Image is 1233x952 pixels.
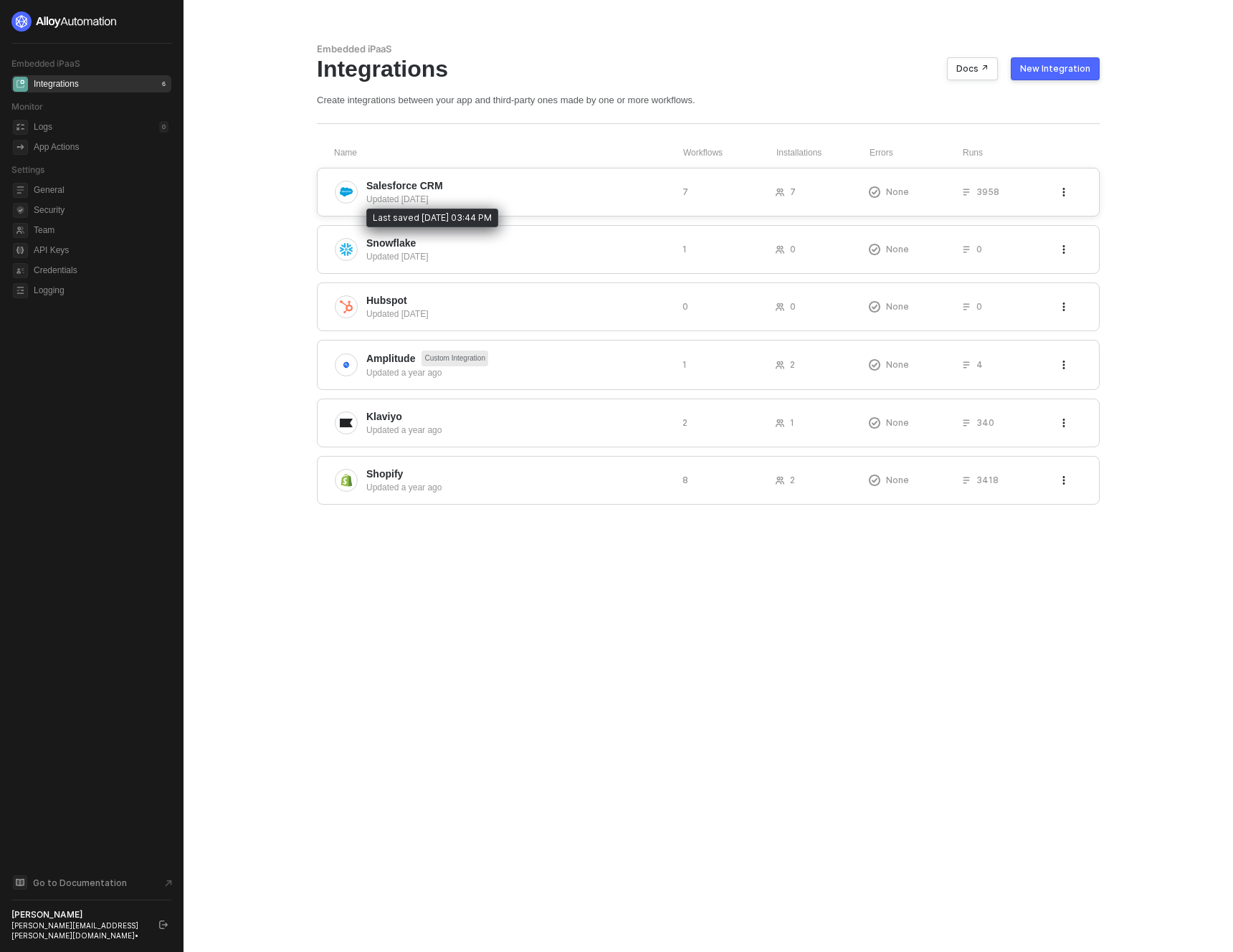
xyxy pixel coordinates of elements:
span: Shopify [366,467,403,481]
span: None [886,300,909,313]
a: Knowledge Base [11,874,172,891]
div: Updated [DATE] [366,308,671,320]
span: 0 [976,300,982,313]
span: 7 [790,186,796,198]
div: Name [334,147,683,159]
div: Updated a year ago [366,366,671,379]
span: API Keys [34,242,168,259]
span: Go to Documentation [33,877,127,889]
span: icon-threedots [1060,303,1068,311]
span: icon-users [776,419,784,427]
div: Embedded iPaaS [317,43,1100,55]
span: icon-list [962,303,971,311]
div: Updated a year ago [366,424,671,437]
span: icon-threedots [1060,361,1068,369]
span: Team [34,222,168,239]
a: logo [11,11,171,32]
span: General [34,181,168,199]
span: 3958 [976,186,999,198]
button: New Integration [1011,57,1100,80]
span: Snowflake [366,236,416,250]
span: icon-exclamation [869,244,880,255]
div: Last saved [DATE] 03:44 PM [366,209,498,227]
span: icon-exclamation [869,475,880,486]
span: team [13,223,28,238]
span: 2 [790,474,795,486]
span: integrations [13,77,28,92]
div: Integrations [34,78,79,90]
div: App Actions [34,141,79,153]
span: api-key [13,243,28,258]
span: icon-users [776,188,784,196]
img: integration-icon [340,243,353,256]
span: Credentials [34,262,168,279]
span: icon-logs [13,120,28,135]
span: 3418 [976,474,999,486]
div: Installations [776,147,870,159]
div: Create integrations between your app and third-party ones made by one or more workflows. [317,94,1100,106]
span: Monitor [11,101,43,112]
span: Hubspot [366,293,407,308]
span: 2 [790,358,795,371]
img: integration-icon [340,300,353,313]
div: Errors [870,147,963,159]
span: 8 [682,474,688,486]
div: [PERSON_NAME][EMAIL_ADDRESS][PERSON_NAME][DOMAIN_NAME] • [11,920,146,941]
span: icon-threedots [1060,188,1068,196]
span: icon-users [776,361,784,369]
span: icon-list [962,476,971,485]
span: credentials [13,263,28,278]
span: Security [34,201,168,219]
span: 0 [790,300,796,313]
span: 4 [976,358,983,371]
span: icon-list [962,188,971,196]
span: 0 [790,243,796,255]
span: document-arrow [161,876,176,890]
span: 0 [682,300,688,313]
span: Custom Integration [422,351,488,366]
img: integration-icon [340,186,353,199]
span: Amplitude [366,351,415,366]
span: 1 [790,416,794,429]
span: icon-threedots [1060,476,1068,485]
div: Logs [34,121,52,133]
span: None [886,358,909,371]
div: New Integration [1020,63,1090,75]
span: icon-exclamation [869,186,880,198]
span: icon-exclamation [869,301,880,313]
img: integration-icon [340,416,353,429]
span: icon-list [962,361,971,369]
span: None [886,243,909,255]
div: Runs [963,147,1061,159]
img: integration-icon [340,358,353,371]
span: Salesforce CRM [366,178,443,193]
span: icon-list [962,245,971,254]
span: 340 [976,416,994,429]
div: [PERSON_NAME] [11,909,146,920]
span: general [13,183,28,198]
span: icon-exclamation [869,417,880,429]
span: 1 [682,358,687,371]
span: Klaviyo [366,409,402,424]
div: Updated a year ago [366,481,671,494]
div: Docs ↗ [956,63,989,75]
span: icon-exclamation [869,359,880,371]
span: None [886,474,909,486]
button: Docs ↗ [947,57,998,80]
span: Settings [11,164,44,175]
div: Workflows [683,147,776,159]
img: integration-icon [340,474,353,487]
span: logging [13,283,28,298]
div: 6 [159,78,168,90]
span: 2 [682,416,687,429]
span: None [886,416,909,429]
span: Embedded iPaaS [11,58,80,69]
div: Updated [DATE] [366,193,671,206]
span: logout [159,920,168,929]
span: icon-users [776,303,784,311]
span: documentation [13,875,27,890]
span: 7 [682,186,688,198]
div: 0 [159,121,168,133]
span: icon-users [776,476,784,485]
span: icon-users [776,245,784,254]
